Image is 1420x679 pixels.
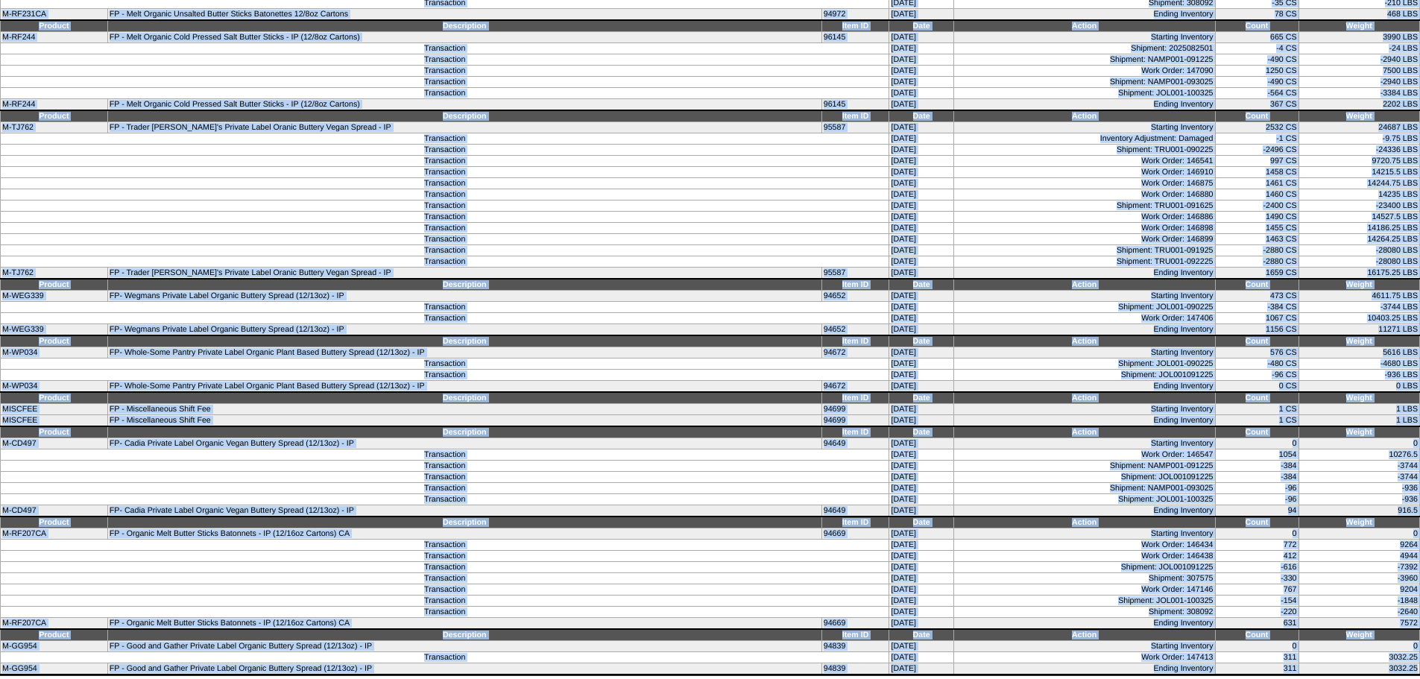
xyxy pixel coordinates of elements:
td: Action [953,20,1215,32]
td: Transaction [1,88,889,99]
td: M-WEG339 [1,324,108,336]
td: Shipment: NAMP001-091225 [953,54,1215,66]
td: M-RF231CA [1,9,108,21]
td: [DATE] [889,178,953,189]
td: Transaction [1,483,889,494]
td: [DATE] [889,313,953,324]
td: Item ID [821,279,889,291]
td: -4680 LBS [1298,359,1420,370]
td: Shipment: TRU001-091625 [953,200,1215,212]
td: [DATE] [889,122,953,133]
td: [DATE] [889,449,953,461]
td: 24687 LBS [1298,122,1420,133]
td: -480 CS [1215,359,1298,370]
td: [DATE] [889,133,953,145]
td: [DATE] [889,540,953,551]
td: Transaction [1,133,889,145]
td: [DATE] [889,461,953,472]
td: -2880 CS [1215,256,1298,268]
td: 1659 CS [1215,268,1298,280]
td: 1490 CS [1215,212,1298,223]
td: Weight [1298,20,1420,32]
td: 96145 [821,99,889,111]
td: Product [1,426,108,438]
td: FP - Trader [PERSON_NAME]'s Private Label Oranic Buttery Vegan Spread - IP [107,268,821,280]
td: [DATE] [889,43,953,54]
td: 1156 CS [1215,324,1298,336]
td: Action [953,279,1215,291]
td: 367 CS [1215,99,1298,111]
td: 468 LBS [1298,9,1420,21]
td: 0 [1298,438,1420,449]
td: -2496 CS [1215,145,1298,156]
td: -3744 LBS [1298,302,1420,313]
td: Inventory Adjustment: Damaged [953,133,1215,145]
td: [DATE] [889,54,953,66]
td: [DATE] [889,256,953,268]
td: 14235 LBS [1298,189,1420,200]
td: Ending Inventory [953,324,1215,336]
td: Starting Inventory [953,404,1215,415]
td: M-RF244 [1,32,108,43]
td: Count [1215,426,1298,438]
td: Date [889,279,953,291]
td: 997 CS [1215,156,1298,167]
td: -490 CS [1215,77,1298,88]
td: -2400 CS [1215,200,1298,212]
td: FP - Miscellaneous Shift Fee [107,415,821,427]
td: 1 LBS [1298,415,1420,427]
td: Transaction [1,461,889,472]
td: Transaction [1,302,889,313]
td: [DATE] [889,472,953,483]
td: [DATE] [889,415,953,427]
td: Description [107,335,821,347]
td: Work Order: 146910 [953,167,1215,178]
td: -2940 LBS [1298,77,1420,88]
td: Transaction [1,245,889,256]
td: [DATE] [889,167,953,178]
td: FP - Trader [PERSON_NAME]'s Private Label Oranic Buttery Vegan Spread - IP [107,122,821,133]
td: 1250 CS [1215,66,1298,77]
td: Starting Inventory [953,347,1215,359]
td: Shipment: NAMP001-093025 [953,77,1215,88]
td: FP - Organic Melt Butter Sticks Batonnets - IP (12/16oz Cartons) CA [107,528,821,540]
td: Shipment: JOL001-090225 [953,302,1215,313]
td: [DATE] [889,551,953,562]
td: Date [889,426,953,438]
td: -3744 [1298,472,1420,483]
td: 1463 CS [1215,234,1298,245]
td: Ending Inventory [953,99,1215,111]
td: Ending Inventory [953,381,1215,393]
td: 16175.25 LBS [1298,268,1420,280]
td: 78 CS [1215,9,1298,21]
td: -384 CS [1215,302,1298,313]
td: Product [1,392,108,404]
td: Action [953,517,1215,528]
td: Date [889,392,953,404]
td: [DATE] [889,573,953,584]
td: Shipment: JOL001091225 [953,370,1215,381]
td: 5616 LBS [1298,347,1420,359]
td: -23400 LBS [1298,200,1420,212]
td: [DATE] [889,245,953,256]
td: 772 [1215,540,1298,551]
td: Item ID [821,335,889,347]
td: Weight [1298,392,1420,404]
td: [DATE] [889,268,953,280]
td: Transaction [1,540,889,551]
td: 1455 CS [1215,223,1298,234]
td: Count [1215,392,1298,404]
td: 95587 [821,268,889,280]
td: [DATE] [889,494,953,505]
td: Transaction [1,573,889,584]
td: 1460 CS [1215,189,1298,200]
td: Transaction [1,370,889,381]
td: Count [1215,110,1298,122]
td: Description [107,426,821,438]
td: FP- Whole-Some Pantry Private Label Organic Plant Based Buttery Spread (12/13oz) - IP [107,381,821,393]
td: Transaction [1,178,889,189]
td: Transaction [1,77,889,88]
td: M-WP034 [1,381,108,393]
td: [DATE] [889,99,953,111]
td: Shipment: TRU001-090225 [953,145,1215,156]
